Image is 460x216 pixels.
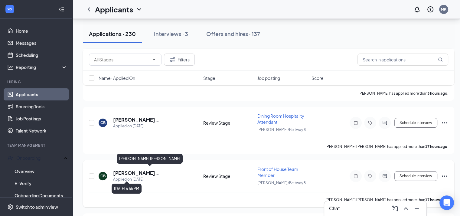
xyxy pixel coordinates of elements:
svg: Tag [367,174,374,178]
svg: MagnifyingGlass [438,57,443,62]
svg: Collapse [58,6,64,12]
div: [DATE] 6:55 PM [112,184,142,194]
b: 3 hours ago [427,91,447,96]
svg: Settings [7,204,13,210]
button: Schedule Interview [394,171,437,181]
span: [PERSON_NAME]/Beltway 8 [257,181,306,185]
svg: Tag [367,120,374,125]
span: Name · Applied On [99,75,135,81]
h5: [PERSON_NAME] [PERSON_NAME] [113,116,187,123]
div: Team Management [7,143,66,148]
svg: ActiveChat [381,120,388,125]
div: Offers and hires · 137 [206,30,260,38]
div: Onboarding [16,155,62,161]
span: Score [312,75,324,81]
svg: UserCheck [7,155,13,161]
button: ChevronUp [401,204,411,213]
div: Open Intercom Messenger [439,195,454,210]
span: Front of House Team Member [257,166,298,178]
p: [PERSON_NAME] has applied more than . [358,91,448,96]
div: Applications · 230 [89,30,136,38]
a: Messages [16,37,67,49]
a: Scheduling [16,49,67,61]
button: Filter Filters [164,54,195,66]
b: 17 hours ago [425,198,447,202]
h5: [PERSON_NAME] [PERSON_NAME] [113,170,187,176]
svg: ActiveChat [381,174,388,178]
span: [PERSON_NAME]/Beltway 8 [257,127,306,132]
a: Onboarding Documents [15,189,67,201]
svg: WorkstreamLogo [7,6,13,12]
a: Applicants [16,88,67,100]
div: CB [100,173,106,178]
span: Job posting [257,75,280,81]
h1: Applicants [95,4,133,15]
p: [PERSON_NAME] [PERSON_NAME] has applied more than . [325,144,448,149]
span: Stage [203,75,215,81]
div: Review Stage [203,173,254,179]
div: Applied on [DATE] [113,123,187,129]
a: Overview [15,165,67,177]
svg: ChevronLeft [85,6,93,13]
svg: ChevronUp [402,205,409,212]
svg: Ellipses [441,119,448,126]
svg: ChevronDown [135,6,143,13]
b: 17 hours ago [425,144,447,149]
svg: QuestionInfo [427,6,434,13]
input: All Stages [94,56,149,63]
svg: Minimize [413,205,420,212]
button: ComposeMessage [390,204,400,213]
svg: Ellipses [441,172,448,180]
a: E-Verify [15,177,67,189]
svg: Filter [169,56,176,63]
a: Job Postings [16,113,67,125]
div: Applied on [DATE] [113,176,187,182]
div: CB [100,120,106,125]
button: Minimize [412,204,422,213]
a: Sourcing Tools [16,100,67,113]
svg: Note [352,120,359,125]
div: Switch to admin view [16,204,58,210]
span: Dining Room Hospitality Attendant [257,113,304,125]
input: Search in applications [357,54,448,66]
p: [PERSON_NAME] [PERSON_NAME] has applied more than . [325,197,448,202]
button: Schedule Interview [394,118,437,128]
a: Home [16,25,67,37]
div: Review Stage [203,120,254,126]
svg: ChevronDown [152,57,156,62]
a: Talent Network [16,125,67,137]
div: Interviews · 3 [154,30,188,38]
svg: ComposeMessage [391,205,399,212]
div: MK [441,7,446,12]
div: [PERSON_NAME] [PERSON_NAME] [117,154,183,164]
h3: Chat [329,205,340,212]
svg: Note [352,174,359,178]
svg: Analysis [7,64,13,70]
div: Hiring [7,79,66,84]
svg: Notifications [413,6,421,13]
div: Reporting [16,64,68,70]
